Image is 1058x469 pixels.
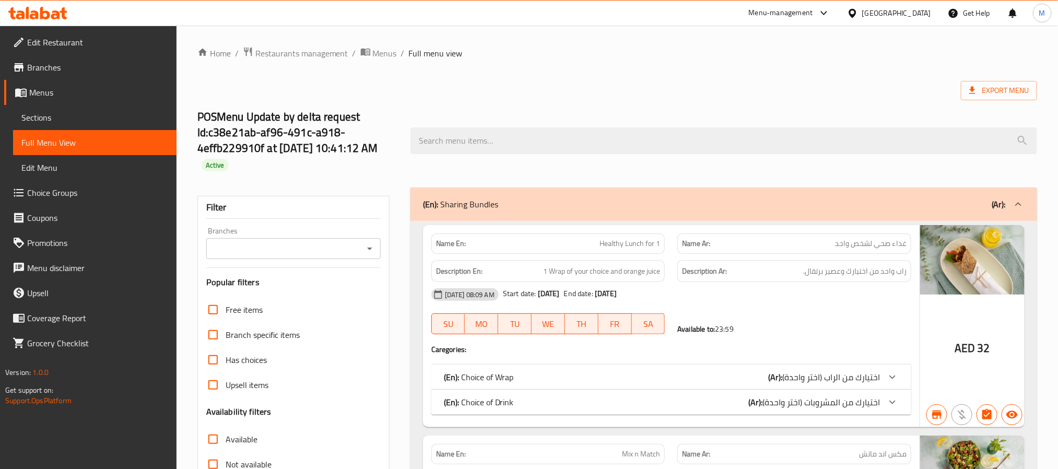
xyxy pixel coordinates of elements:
[951,404,972,425] button: Purchased item
[978,338,990,358] span: 32
[431,344,911,355] h4: Caregories:
[409,47,463,60] span: Full menu view
[682,265,727,278] strong: Description Ar:
[536,316,561,332] span: WE
[803,265,907,278] span: راب واحد من اختيارك وعصير برتقال.
[436,265,483,278] strong: Description En:
[373,47,397,60] span: Menus
[598,313,632,334] button: FR
[436,316,461,332] span: SU
[441,290,499,300] span: [DATE] 08:09 AM
[502,316,527,332] span: TU
[27,262,168,274] span: Menu disclaimer
[423,196,438,212] b: (En):
[603,316,628,332] span: FR
[13,155,177,180] a: Edit Menu
[226,433,257,445] span: Available
[27,287,168,299] span: Upsell
[564,287,593,300] span: End date:
[436,238,466,249] strong: Name En:
[677,322,715,336] strong: Available to:
[255,47,348,60] span: Restaurants management
[977,404,997,425] button: Has choices
[682,238,710,249] strong: Name Ar:
[835,238,907,249] span: غداء صحي لشخص واحد
[961,81,1037,100] span: Export Menu
[862,7,931,19] div: [GEOGRAPHIC_DATA]
[4,306,177,331] a: Coverage Report
[352,47,356,60] li: /
[715,322,734,336] span: 23:59
[27,312,168,324] span: Coverage Report
[1039,7,1045,19] span: M
[362,241,377,256] button: Open
[444,371,514,383] p: Choice of Wrap
[27,61,168,74] span: Branches
[4,80,177,105] a: Menus
[762,394,880,410] span: اختيارك من المشروبات (اختر واحدة)
[202,160,229,170] span: Active
[543,265,660,278] span: 1 Wrap of your choice and orange juice
[431,313,465,334] button: SU
[4,205,177,230] a: Coupons
[197,47,231,60] a: Home
[226,303,263,316] span: Free items
[682,449,710,460] strong: Name Ar:
[436,449,466,460] strong: Name En:
[21,111,168,124] span: Sections
[401,47,405,60] li: /
[226,329,300,341] span: Branch specific items
[197,46,1037,60] nav: breadcrumb
[32,366,49,379] span: 1.0.0
[431,390,911,415] div: (En): Choice of Drink(Ar):اختيارك من المشروبات (اختر واحدة)
[782,369,880,385] span: اختيارك من الراب (اختر واحدة)
[498,313,532,334] button: TU
[21,161,168,174] span: Edit Menu
[4,280,177,306] a: Upsell
[859,449,907,460] span: مكس اند ماتش
[410,127,1037,154] input: search
[444,369,459,385] b: (En):
[27,337,168,349] span: Grocery Checklist
[235,47,239,60] li: /
[569,316,594,332] span: TH
[599,238,660,249] span: Healthy Lunch for 1
[27,36,168,49] span: Edit Restaurant
[21,136,168,149] span: Full Menu View
[4,55,177,80] a: Branches
[226,379,268,391] span: Upsell items
[410,187,1037,221] div: (En): Sharing Bundles(Ar):
[29,86,168,99] span: Menus
[622,449,660,460] span: Mix n Match
[431,365,911,390] div: (En): Choice of Wrap(Ar):اختيارك من الراب (اختر واحدة)
[969,84,1029,97] span: Export Menu
[202,159,229,171] div: Active
[5,383,53,397] span: Get support on:
[4,255,177,280] a: Menu disclaimer
[206,276,381,288] h3: Popular filters
[465,313,498,334] button: MO
[4,180,177,205] a: Choice Groups
[636,316,661,332] span: SA
[5,366,31,379] span: Version:
[27,237,168,249] span: Promotions
[206,196,381,219] div: Filter
[13,130,177,155] a: Full Menu View
[768,369,782,385] b: (Ar):
[226,354,267,366] span: Has choices
[444,396,514,408] p: Choice of Drink
[920,225,1025,295] img: 89CC19D4F67F4103BB6216611F166871
[992,196,1006,212] b: (Ar):
[423,198,498,210] p: Sharing Bundles
[4,331,177,356] a: Grocery Checklist
[503,287,536,300] span: Start date:
[5,394,72,407] a: Support.OpsPlatform
[469,316,494,332] span: MO
[206,406,272,418] h3: Availability filters
[532,313,565,334] button: WE
[13,105,177,130] a: Sections
[4,30,177,55] a: Edit Restaurant
[595,287,617,300] b: [DATE]
[748,394,762,410] b: (Ar):
[4,230,177,255] a: Promotions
